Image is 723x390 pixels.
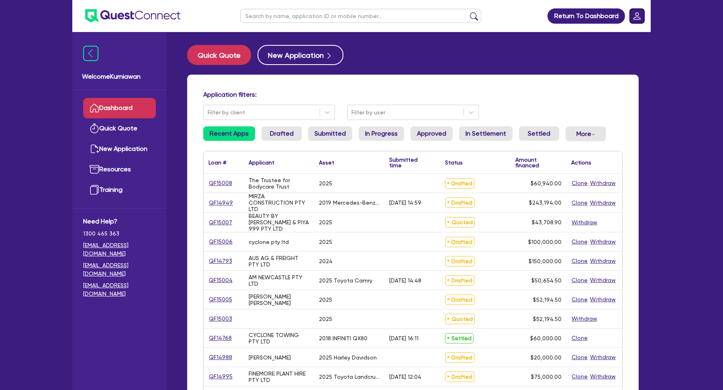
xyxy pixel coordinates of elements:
a: Settled [519,126,559,141]
span: Quoted [445,217,475,227]
button: Withdraw [590,295,616,304]
span: Drafted [445,275,474,286]
a: QF15006 [208,237,233,246]
div: CYCLONE TOWING PTY LTD [249,332,309,345]
img: icon-menu-close [83,46,98,61]
div: BEAUTY BY [PERSON_NAME] & PIYA 999 PTY LTD [249,213,309,232]
button: Withdraw [590,256,616,266]
span: Drafted [445,256,474,266]
h4: Application filters: [203,91,623,98]
button: Clone [571,256,588,266]
button: Withdraw [590,353,616,362]
button: Withdraw [590,276,616,285]
a: Quick Quote [187,45,257,65]
a: [EMAIL_ADDRESS][DOMAIN_NAME] [83,261,156,278]
button: Withdraw [571,218,598,227]
a: QF15007 [208,218,233,227]
span: $243,194.00 [529,199,562,206]
div: [DATE] 16:11 [389,335,419,341]
a: [EMAIL_ADDRESS][DOMAIN_NAME] [83,241,156,258]
button: Withdraw [590,372,616,381]
span: $60,940.00 [531,180,562,187]
a: QF15005 [208,295,233,304]
input: Search by name, application ID or mobile number... [240,9,481,23]
a: QF15008 [208,179,233,188]
span: Drafted [445,237,474,247]
span: Quoted [445,314,475,324]
div: 2025 Toyota Landcrusier [319,374,380,380]
a: Drafted [261,126,302,141]
a: QF15003 [208,314,233,323]
div: 2024 [319,258,333,264]
span: Drafted [445,295,474,305]
div: 2025 Harley Davidson [319,354,377,361]
div: [DATE] 14:48 [389,277,421,284]
button: Clone [571,237,588,246]
div: cyclone pty ltd [249,239,289,245]
a: Training [83,180,156,200]
div: [DATE] 12:04 [389,374,421,380]
a: Approved [411,126,453,141]
a: Resources [83,159,156,180]
div: [PERSON_NAME] [249,354,291,361]
a: Dashboard [83,98,156,118]
div: AM NEWCASTLE PTY LTD [249,274,309,287]
img: training [90,185,99,195]
span: $52,194.50 [533,316,562,322]
span: 1300 465 363 [83,230,156,238]
div: Status [445,160,463,165]
img: new-application [90,144,99,154]
div: 2018 INFINITI QX80 [319,335,368,341]
button: Clone [571,276,588,285]
span: $100,000.00 [528,239,562,245]
a: Return To Dashboard [547,8,625,24]
button: Withdraw [590,179,616,188]
span: $20,000.00 [531,354,562,361]
button: Withdraw [571,314,598,323]
span: $43,708.90 [532,219,562,225]
button: Clone [571,333,588,343]
div: AUS AG & FREIGHT PTY LTD [249,255,309,268]
span: $75,000.00 [531,374,562,380]
button: Dropdown toggle [566,126,606,141]
div: 2025 [319,180,332,187]
a: QF14949 [208,198,233,207]
a: New Application [257,45,343,65]
a: Quick Quote [83,118,156,139]
a: [EMAIL_ADDRESS][DOMAIN_NAME] [83,281,156,298]
a: QF14988 [208,353,233,362]
img: quick-quote [90,124,99,133]
div: 2025 [319,316,332,322]
div: Loan # [208,160,226,165]
a: QF14793 [208,256,233,266]
span: $50,654.50 [531,277,562,284]
button: Withdraw [590,198,616,207]
span: $52,194.50 [533,297,562,303]
div: 2025 [319,219,332,225]
button: Clone [571,372,588,381]
a: Dropdown toggle [627,6,647,26]
div: 2025 Toyota Camry [319,277,372,284]
a: QF14768 [208,333,232,343]
button: Clone [571,295,588,304]
a: In Settlement [459,126,513,141]
span: $60,000.00 [530,335,562,341]
a: QF14995 [208,372,233,381]
div: [DATE] 14:59 [389,199,421,206]
a: QF15004 [208,276,233,285]
button: Clone [571,198,588,207]
div: 2025 [319,297,332,303]
button: Withdraw [590,237,616,246]
div: Amount financed [515,157,562,168]
div: Actions [571,160,591,165]
div: FINEMORE PLANT HIRE PTY LTD [249,370,309,383]
span: Drafted [445,197,474,208]
a: Recent Apps [203,126,255,141]
a: New Application [83,139,156,159]
button: Quick Quote [187,45,251,65]
div: 2019 Mercedes-Benz G-Class W463 G63 AMG [319,199,380,206]
button: Clone [571,179,588,188]
img: resources [90,165,99,174]
a: Submitted [308,126,352,141]
div: [PERSON_NAME] [PERSON_NAME] [249,293,309,306]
